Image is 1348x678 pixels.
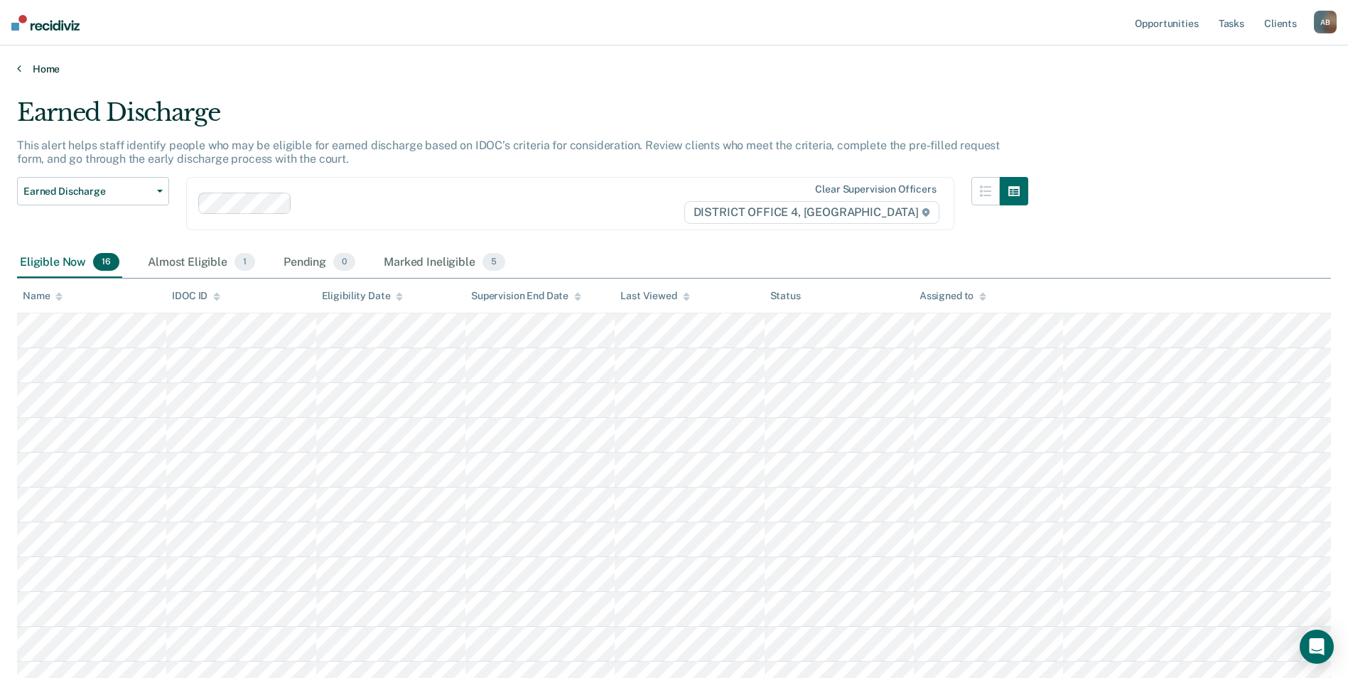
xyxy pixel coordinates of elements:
[333,253,355,271] span: 0
[482,253,505,271] span: 5
[920,290,986,302] div: Assigned to
[17,63,1331,75] a: Home
[17,177,169,205] button: Earned Discharge
[234,253,255,271] span: 1
[684,201,939,224] span: DISTRICT OFFICE 4, [GEOGRAPHIC_DATA]
[17,98,1028,139] div: Earned Discharge
[1314,11,1337,33] button: AB
[17,139,1000,166] p: This alert helps staff identify people who may be eligible for earned discharge based on IDOC’s c...
[1300,630,1334,664] div: Open Intercom Messenger
[381,247,508,279] div: Marked Ineligible5
[23,185,151,198] span: Earned Discharge
[17,247,122,279] div: Eligible Now16
[1314,11,1337,33] div: A B
[770,290,801,302] div: Status
[172,290,220,302] div: IDOC ID
[281,247,358,279] div: Pending0
[23,290,63,302] div: Name
[145,247,258,279] div: Almost Eligible1
[322,290,404,302] div: Eligibility Date
[815,183,936,195] div: Clear supervision officers
[620,290,689,302] div: Last Viewed
[471,290,581,302] div: Supervision End Date
[93,253,119,271] span: 16
[11,15,80,31] img: Recidiviz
